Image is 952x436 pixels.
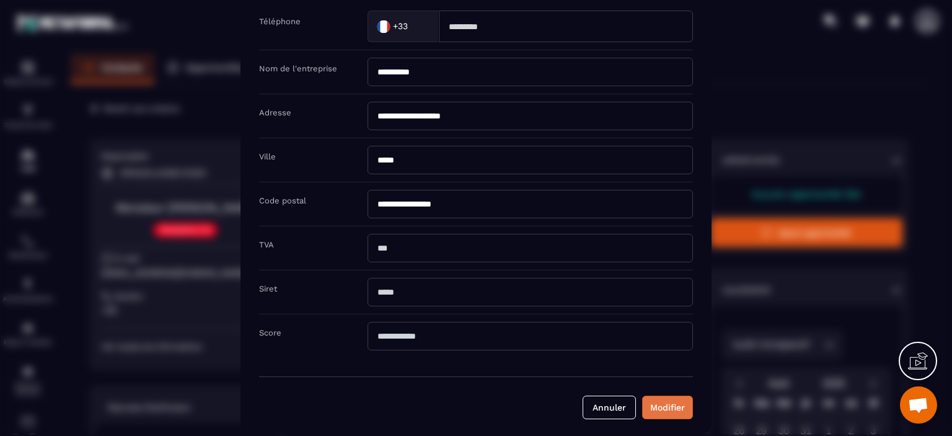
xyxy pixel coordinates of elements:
button: Modifier [642,395,693,419]
label: TVA [259,239,274,249]
a: Ouvrir le chat [900,386,937,424]
label: Siret [259,283,277,293]
label: Nom de l'entreprise [259,63,337,73]
button: Annuler [583,395,636,419]
label: Téléphone [259,16,301,25]
label: Code postal [259,195,306,205]
label: Score [259,327,281,337]
img: Country Flag [371,14,396,38]
label: Adresse [259,107,291,117]
div: Search for option [368,10,439,42]
input: Search for option [410,17,426,35]
label: Ville [259,151,276,161]
span: +33 [393,20,408,32]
